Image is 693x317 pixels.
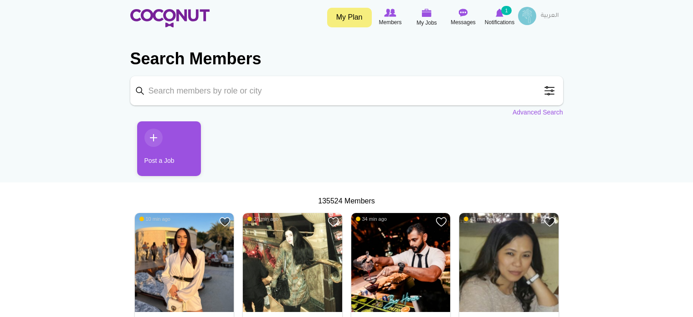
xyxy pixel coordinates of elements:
[445,7,482,28] a: Messages Messages
[422,9,432,17] img: My Jobs
[464,216,495,222] span: 42 min ago
[451,18,476,27] span: Messages
[327,8,372,27] a: My Plan
[384,9,396,17] img: Browse Members
[496,9,503,17] img: Notifications
[513,108,563,117] a: Advanced Search
[328,216,339,228] a: Add to Favourites
[501,6,511,15] small: 1
[379,18,401,27] span: Members
[130,196,563,207] div: 135524 Members
[482,7,518,28] a: Notifications Notifications 1
[219,216,231,228] a: Add to Favourites
[544,216,555,228] a: Add to Favourites
[130,9,210,27] img: Home
[356,216,387,222] span: 34 min ago
[485,18,514,27] span: Notifications
[130,76,563,105] input: Search members by role or city
[130,48,563,70] h2: Search Members
[137,121,201,176] a: Post a Job
[247,216,278,222] span: 27 min ago
[416,18,437,27] span: My Jobs
[436,216,447,228] a: Add to Favourites
[139,216,170,222] span: 10 min ago
[459,9,468,17] img: Messages
[409,7,445,28] a: My Jobs My Jobs
[536,7,563,25] a: العربية
[372,7,409,28] a: Browse Members Members
[130,121,194,183] li: 1 / 1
